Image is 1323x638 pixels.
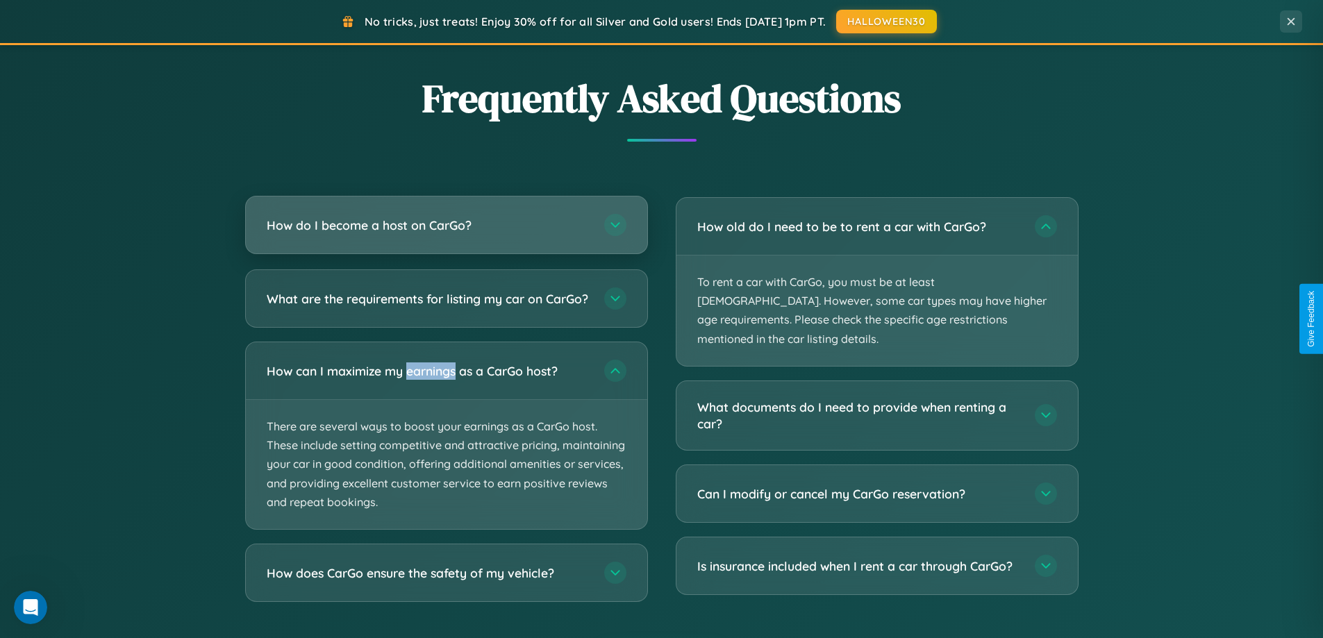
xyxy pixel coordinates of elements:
h3: How can I maximize my earnings as a CarGo host? [267,362,590,380]
span: No tricks, just treats! Enjoy 30% off for all Silver and Gold users! Ends [DATE] 1pm PT. [365,15,826,28]
div: Give Feedback [1306,291,1316,347]
h3: Is insurance included when I rent a car through CarGo? [697,557,1021,575]
h3: How does CarGo ensure the safety of my vehicle? [267,564,590,582]
p: There are several ways to boost your earnings as a CarGo host. These include setting competitive ... [246,400,647,529]
h3: What are the requirements for listing my car on CarGo? [267,290,590,308]
p: To rent a car with CarGo, you must be at least [DEMOGRAPHIC_DATA]. However, some car types may ha... [676,255,1078,366]
h3: How old do I need to be to rent a car with CarGo? [697,218,1021,235]
iframe: Intercom live chat [14,591,47,624]
h2: Frequently Asked Questions [245,72,1079,125]
h3: How do I become a host on CarGo? [267,217,590,234]
h3: What documents do I need to provide when renting a car? [697,398,1021,433]
button: HALLOWEEN30 [836,10,937,33]
h3: Can I modify or cancel my CarGo reservation? [697,485,1021,503]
